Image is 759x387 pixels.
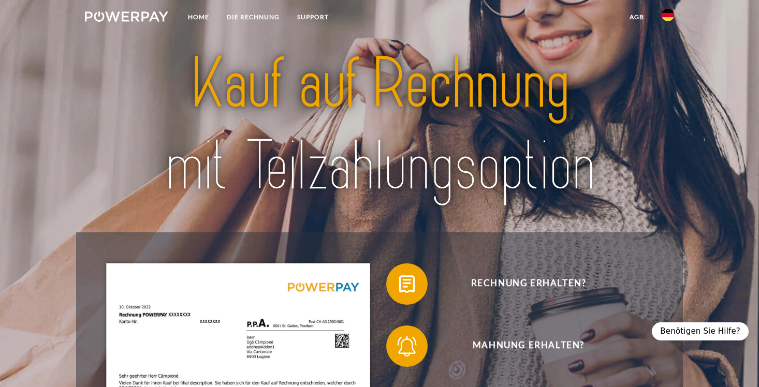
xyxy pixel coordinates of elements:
button: Rechnung erhalten? [386,263,655,305]
img: title-powerpay_de.svg [114,39,646,212]
img: logo-powerpay-white.svg [85,11,168,22]
button: Mahnung erhalten? [386,325,655,367]
a: agb [621,8,653,26]
span: Mahnung erhalten? [402,325,655,367]
span: Rechnung erhalten? [402,263,655,305]
div: Benötigen Sie Hilfe? [652,322,749,340]
a: Home [179,8,218,26]
a: DIE RECHNUNG [218,8,288,26]
img: qb_bill.svg [394,271,420,297]
img: de [662,9,674,21]
a: SUPPORT [288,8,338,26]
img: qb_bell.svg [394,333,420,359]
